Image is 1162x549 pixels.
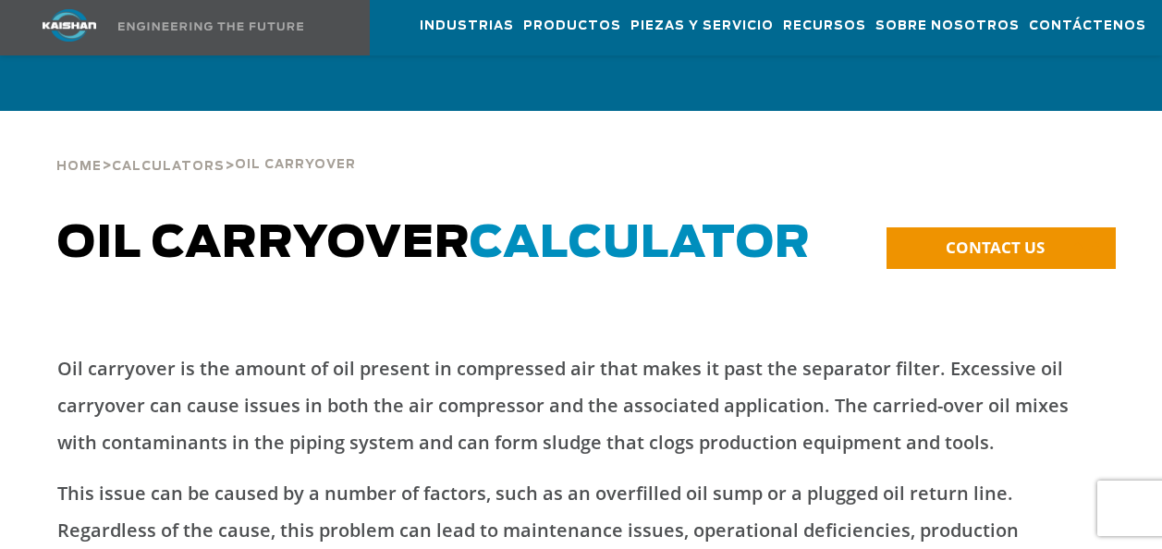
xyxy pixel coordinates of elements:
span: Calculators [112,161,225,173]
span: Oil Carryover [57,222,811,266]
span: Productos [523,16,621,37]
a: Piezas y servicio [630,1,774,51]
a: Sobre nosotros [875,1,1020,51]
div: > > [56,111,356,181]
a: Calculators [112,157,225,174]
a: Contáctenos [1029,1,1146,51]
span: CALCULATOR [470,222,811,266]
a: Productos [523,1,621,51]
p: Oil carryover is the amount of oil present in compressed air that makes it past the separator fil... [57,350,1104,461]
span: Sobre nosotros [875,16,1020,37]
span: Piezas y servicio [630,16,774,37]
a: Recursos [783,1,866,51]
a: Home [56,157,102,174]
span: Home [56,161,102,173]
img: Diseñando el futuro [118,22,303,30]
span: Industrias [420,16,514,37]
a: Industrias [420,1,514,51]
span: Oil Carryover [235,159,356,171]
a: CONTACT US [887,227,1116,269]
span: Contáctenos [1029,16,1146,37]
span: Recursos [783,16,866,37]
span: CONTACT US [946,237,1045,258]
